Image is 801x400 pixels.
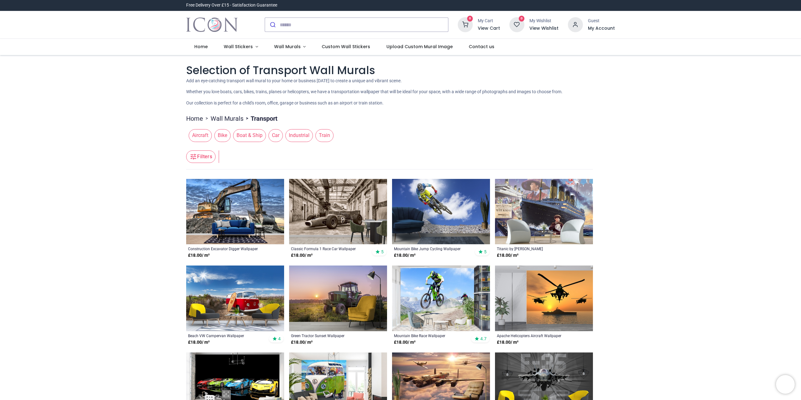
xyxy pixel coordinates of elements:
[188,333,263,338] a: Beach VW Campervan Wallpaper
[392,266,490,331] img: Mountain Bike Race Wall Mural Wallpaper
[478,18,500,24] div: My Cart
[243,115,251,122] span: >
[233,129,266,142] span: Boat & Ship
[313,129,334,142] button: Train
[386,43,453,50] span: Upload Custom Mural Image
[186,100,615,106] p: Our collection is perfect for a child's room, office, garage or business such as an airport or tr...
[186,2,277,8] div: Free Delivery Over £15 - Satisfaction Guarantee
[495,266,593,331] img: Apache Helicopters Aircraft Wall Mural Wallpaper
[394,333,469,338] a: Mountain Bike Race Wallpaper
[381,249,384,255] span: 5
[186,63,615,78] h1: Selection of Transport Wall Murals
[497,252,518,259] strong: £ 18.00 / m²
[519,16,525,22] sup: 0
[483,2,615,8] iframe: Customer reviews powered by Trustpilot
[186,266,284,331] img: Beach VW Campervan Wall Mural Wallpaper
[194,43,208,50] span: Home
[291,339,313,346] strong: £ 18.00 / m²
[289,266,387,331] img: Green Tractor Sunset Wall Mural Wallpaper
[497,246,572,251] a: Titanic by [PERSON_NAME]
[776,375,795,394] iframe: Brevo live chat
[469,43,494,50] span: Contact us
[509,22,524,27] a: 0
[186,16,238,33] img: Icon Wall Stickers
[322,43,370,50] span: Custom Wall Stickers
[588,18,615,24] div: Guest
[588,25,615,32] a: My Account
[188,252,210,259] strong: £ 18.00 / m²
[458,22,473,27] a: 0
[497,333,572,338] a: Apache Helicopters Aircraft Wallpaper
[291,333,366,338] a: Green Tractor Sunset Wallpaper
[315,129,334,142] span: Train
[278,336,281,342] span: 4
[497,339,518,346] strong: £ 18.00 / m²
[394,246,469,251] a: Mountain Bike Jump Cycling Wallpaper
[188,246,263,251] a: Construction Excavator Digger Wallpaper
[186,89,615,95] p: Whether you love boats, cars, bikes, trains, planes or helicopters, we have a transportation wall...
[274,43,301,50] span: Wall Murals
[211,114,243,123] a: Wall Murals
[186,150,216,163] button: Filters
[266,39,314,55] a: Wall Murals
[265,18,280,32] button: Submit
[478,25,500,32] a: View Cart
[268,129,283,142] span: Car
[188,339,210,346] strong: £ 18.00 / m²
[285,129,313,142] span: Industrial
[203,115,211,122] span: >
[186,16,238,33] a: Logo of Icon Wall Stickers
[495,179,593,245] img: Titanic Wall Mural by Steve Crisp
[186,114,203,123] a: Home
[216,39,266,55] a: Wall Stickers
[392,179,490,245] img: Mountain Bike Jump Cycling Wall Mural Wallpaper
[484,249,487,255] span: 5
[224,43,253,50] span: Wall Stickers
[243,114,278,123] li: Transport
[186,179,284,245] img: Construction Excavator Digger Wall Mural Wallpaper
[394,339,416,346] strong: £ 18.00 / m²
[186,129,212,142] button: Aircraft
[283,129,313,142] button: Industrial
[186,78,615,84] p: Add an eye-catching transport wall mural to your home or business [DATE] to create a unique and v...
[289,179,387,245] img: Classic Formula 1 Race Car Wall Mural Wallpaper
[480,336,487,342] span: 4.7
[291,246,366,251] a: Classic Formula 1 Race Car Wallpaper
[467,16,473,22] sup: 0
[214,129,231,142] span: Bike
[231,129,266,142] button: Boat & Ship
[212,129,231,142] button: Bike
[394,252,416,259] strong: £ 18.00 / m²
[529,25,559,32] a: View Wishlist
[529,18,559,24] div: My Wishlist
[291,252,313,259] strong: £ 18.00 / m²
[189,129,212,142] span: Aircraft
[266,129,283,142] button: Car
